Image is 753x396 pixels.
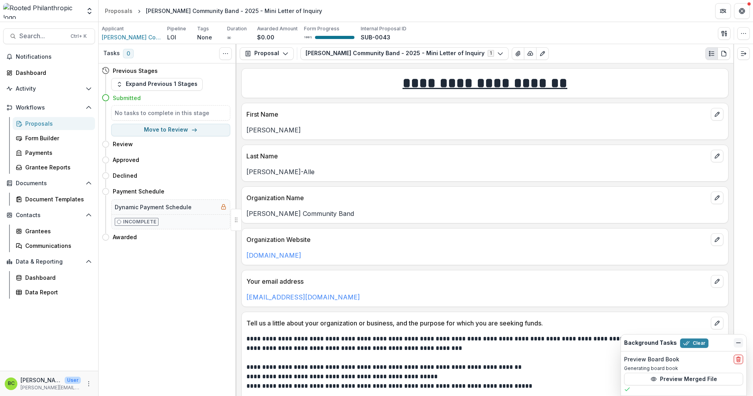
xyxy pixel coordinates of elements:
[711,233,723,246] button: edit
[111,78,203,91] button: Expand Previous 1 Stages
[113,233,137,241] h4: Awarded
[624,356,679,363] h2: Preview Board Book
[113,156,139,164] h4: Approved
[705,47,718,60] button: Plaintext view
[111,124,230,136] button: Move to Review
[69,32,88,41] div: Ctrl + K
[102,5,136,17] a: Proposals
[3,50,95,63] button: Notifications
[240,47,294,60] button: Proposal
[512,47,524,60] button: View Attached Files
[246,293,360,301] a: [EMAIL_ADDRESS][DOMAIN_NAME]
[115,203,192,211] h5: Dynamic Payment Schedule
[246,209,723,218] p: [PERSON_NAME] Community Band
[227,33,231,41] p: ∞
[84,3,95,19] button: Open entity switcher
[227,25,247,32] p: Duration
[16,86,82,92] span: Activity
[734,338,743,348] button: Dismiss
[246,151,708,161] p: Last Name
[113,187,164,195] h4: Payment Schedule
[246,277,708,286] p: Your email address
[16,212,82,219] span: Contacts
[8,381,15,386] div: Betsy Currie
[167,33,176,41] p: LOI
[13,239,95,252] a: Communications
[219,47,232,60] button: Toggle View Cancelled Tasks
[536,47,549,60] button: Edit as form
[624,365,743,372] p: Generating board book
[624,340,677,346] h2: Background Tasks
[113,67,158,75] h4: Previous Stages
[13,161,95,174] a: Grantee Reports
[16,104,82,111] span: Workflows
[16,69,89,77] div: Dashboard
[3,177,95,190] button: Open Documents
[25,195,89,203] div: Document Templates
[197,25,209,32] p: Tags
[25,163,89,171] div: Grantee Reports
[13,225,95,238] a: Grantees
[680,338,708,348] button: Clear
[13,193,95,206] a: Document Templates
[624,373,743,385] button: Preview Merged File
[246,193,708,203] p: Organization Name
[3,3,81,19] img: Rooted Philanthropic logo
[25,149,89,157] div: Payments
[84,379,93,389] button: More
[197,33,212,41] p: None
[13,271,95,284] a: Dashboard
[102,5,325,17] nav: breadcrumb
[734,355,743,364] button: delete
[361,33,390,41] p: SUB-0043
[115,109,227,117] h5: No tasks to complete in this stage
[25,273,89,282] div: Dashboard
[146,7,322,15] div: [PERSON_NAME] Community Band - 2025 - Mini Letter of Inquiry
[711,150,723,162] button: edit
[734,3,750,19] button: Get Help
[246,167,723,177] p: [PERSON_NAME]-Alle
[19,32,66,40] span: Search...
[3,209,95,221] button: Open Contacts
[257,25,298,32] p: Awarded Amount
[718,47,730,60] button: PDF view
[300,47,509,60] button: [PERSON_NAME] Community Band - 2025 - Mini Letter of Inquiry1
[21,384,81,391] p: [PERSON_NAME][EMAIL_ADDRESS][DOMAIN_NAME]
[13,146,95,159] a: Payments
[3,82,95,95] button: Open Activity
[715,3,731,19] button: Partners
[246,110,708,119] p: First Name
[3,66,95,79] a: Dashboard
[304,35,312,40] p: 100 %
[711,108,723,121] button: edit
[246,235,708,244] p: Organization Website
[361,25,406,32] p: Internal Proposal ID
[16,180,82,187] span: Documents
[105,7,132,15] div: Proposals
[113,94,141,102] h4: Submitted
[711,275,723,288] button: edit
[25,134,89,142] div: Form Builder
[25,242,89,250] div: Communications
[16,258,82,265] span: Data & Reporting
[103,50,120,57] h3: Tasks
[123,218,157,225] p: Incomplete
[3,28,95,44] button: Search...
[102,33,161,41] a: [PERSON_NAME] Community Band
[3,101,95,114] button: Open Workflows
[13,117,95,130] a: Proposals
[16,54,92,60] span: Notifications
[25,288,89,296] div: Data Report
[25,227,89,235] div: Grantees
[257,33,274,41] p: $0.00
[737,47,750,60] button: Expand right
[13,132,95,145] a: Form Builder
[25,119,89,128] div: Proposals
[123,49,134,58] span: 0
[113,171,137,180] h4: Declined
[3,255,95,268] button: Open Data & Reporting
[246,318,708,328] p: Tell us a little about your organization or business, and the purpose for which you are seeking f...
[246,125,723,135] p: [PERSON_NAME]
[113,140,133,148] h4: Review
[246,251,301,259] a: [DOMAIN_NAME]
